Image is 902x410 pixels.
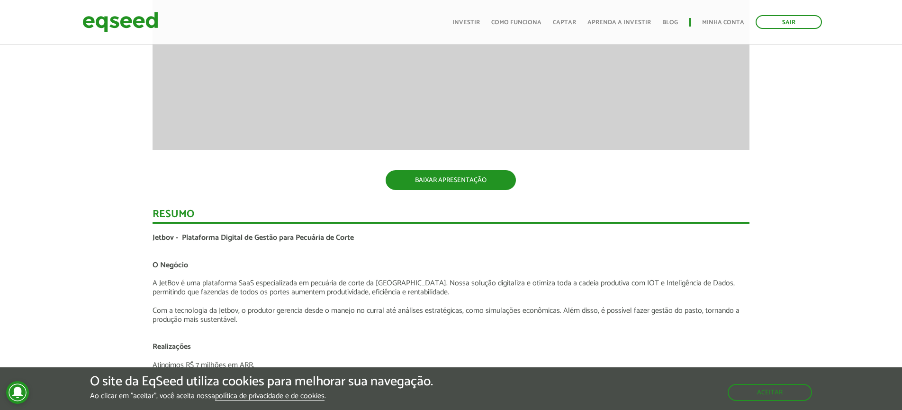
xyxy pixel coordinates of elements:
a: Minha conta [702,19,744,26]
p: Atingimos R$ 7 milhões em ARR. [153,361,749,370]
span: O Negócio [153,259,188,272]
a: Como funciona [491,19,541,26]
div: Resumo [153,209,749,224]
p: Ao clicar em "aceitar", você aceita nossa . [90,392,433,401]
a: Sair [756,15,822,29]
a: política de privacidade e de cookies [215,392,325,401]
span: Realizações [153,340,191,353]
a: Blog [662,19,678,26]
a: BAIXAR APRESENTAÇÃO [386,170,516,190]
span: Jetbov - Plataforma Digital de Gestão para Pecuária de Corte [153,231,354,244]
img: EqSeed [82,9,158,35]
button: Aceitar [728,384,812,401]
a: Aprenda a investir [587,19,651,26]
p: A JetBov é uma plataforma SaaS especializada em pecuária de corte da [GEOGRAPHIC_DATA]. Nossa sol... [153,279,749,297]
h5: O site da EqSeed utiliza cookies para melhorar sua navegação. [90,374,433,389]
a: Captar [553,19,576,26]
p: Com a tecnologia da Jetbov, o produtor gerencia desde o manejo no curral até análises estratégica... [153,306,749,324]
a: Investir [452,19,480,26]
